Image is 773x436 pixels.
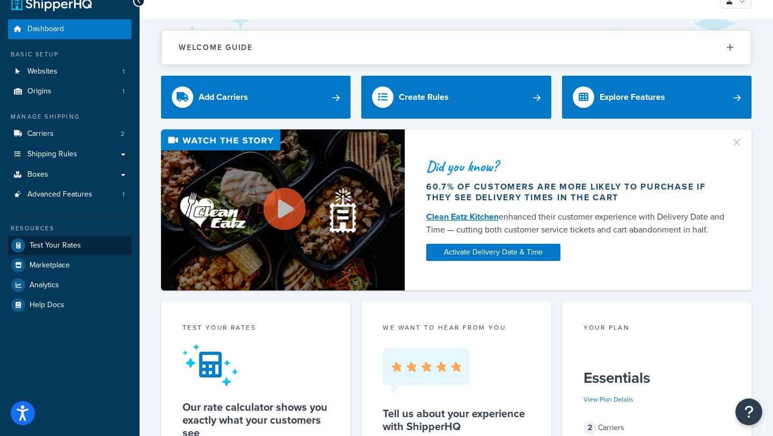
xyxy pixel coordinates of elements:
[30,261,70,270] span: Marketplace
[383,323,529,332] p: we want to hear from you
[584,323,730,335] div: Your Plan
[426,244,560,261] a: Activate Delivery Date & Time
[399,90,449,105] div: Create Rules
[122,67,125,76] span: 1
[8,185,132,205] a: Advanced Features1
[584,422,596,434] span: 2
[161,129,405,290] img: Video thumbnail
[121,129,125,139] span: 2
[361,76,551,119] a: Create Rules
[8,295,132,315] a: Help Docs
[8,185,132,205] li: Advanced Features
[8,256,132,275] a: Marketplace
[562,76,752,119] a: Explore Features
[30,301,64,310] span: Help Docs
[122,87,125,96] span: 1
[8,62,132,82] li: Websites
[600,90,665,105] div: Explore Features
[8,124,132,144] li: Carriers
[8,82,132,101] a: Origins1
[8,112,132,121] div: Manage Shipping
[8,124,132,144] a: Carriers2
[30,241,81,250] span: Test Your Rates
[584,395,633,404] a: View Plan Details
[426,210,499,223] a: Clean Eatz Kitchen
[426,210,726,236] div: enhanced their customer experience with Delivery Date and Time — cutting both customer service ti...
[27,87,52,96] span: Origins
[8,236,132,255] a: Test Your Rates
[8,224,132,233] div: Resources
[199,90,248,105] div: Add Carriers
[161,76,351,119] a: Add Carriers
[27,25,64,34] span: Dashboard
[8,275,132,295] a: Analytics
[426,159,726,174] div: Did you know?
[8,50,132,59] div: Basic Setup
[8,82,132,101] li: Origins
[735,398,762,425] button: Open Resource Center
[27,67,57,76] span: Websites
[584,369,730,387] h5: Essentials
[179,43,253,52] h2: Welcome Guide
[27,170,48,179] span: Boxes
[27,129,54,139] span: Carriers
[30,281,59,290] span: Analytics
[383,407,529,433] h5: Tell us about your experience with ShipperHQ
[8,165,132,185] a: Boxes
[122,190,125,199] span: 1
[8,19,132,39] a: Dashboard
[8,144,132,164] a: Shipping Rules
[584,420,730,435] div: Carriers
[162,31,751,64] button: Welcome Guide
[27,150,77,159] span: Shipping Rules
[183,323,329,335] div: Test your rates
[8,62,132,82] a: Websites1
[426,181,726,203] div: 60.7% of customers are more likely to purchase if they see delivery times in the cart
[27,190,92,199] span: Advanced Features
